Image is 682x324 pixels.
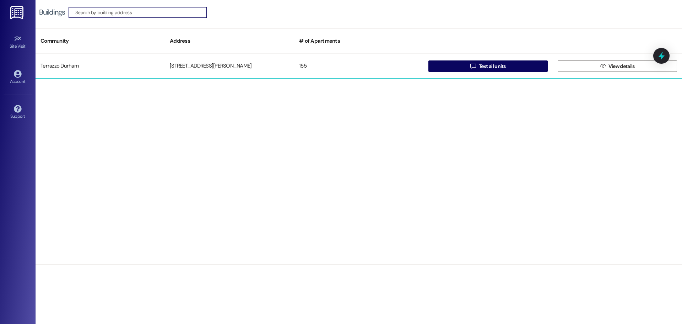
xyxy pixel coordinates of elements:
div: 155 [294,59,423,73]
div: Address [165,32,294,50]
i:  [470,63,476,69]
div: # of Apartments [294,32,423,50]
span: Text all units [479,63,506,70]
a: Support [4,103,32,122]
div: [STREET_ADDRESS][PERSON_NAME] [165,59,294,73]
i:  [600,63,606,69]
a: Account [4,68,32,87]
a: Site Visit • [4,33,32,52]
img: ResiDesk Logo [10,6,25,19]
input: Search by building address [75,7,207,17]
div: Community [36,32,165,50]
span: • [26,43,27,48]
button: Text all units [428,60,548,72]
div: Terrazzo Durham [36,59,165,73]
div: Buildings [39,9,65,16]
span: View details [608,63,635,70]
button: View details [558,60,677,72]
